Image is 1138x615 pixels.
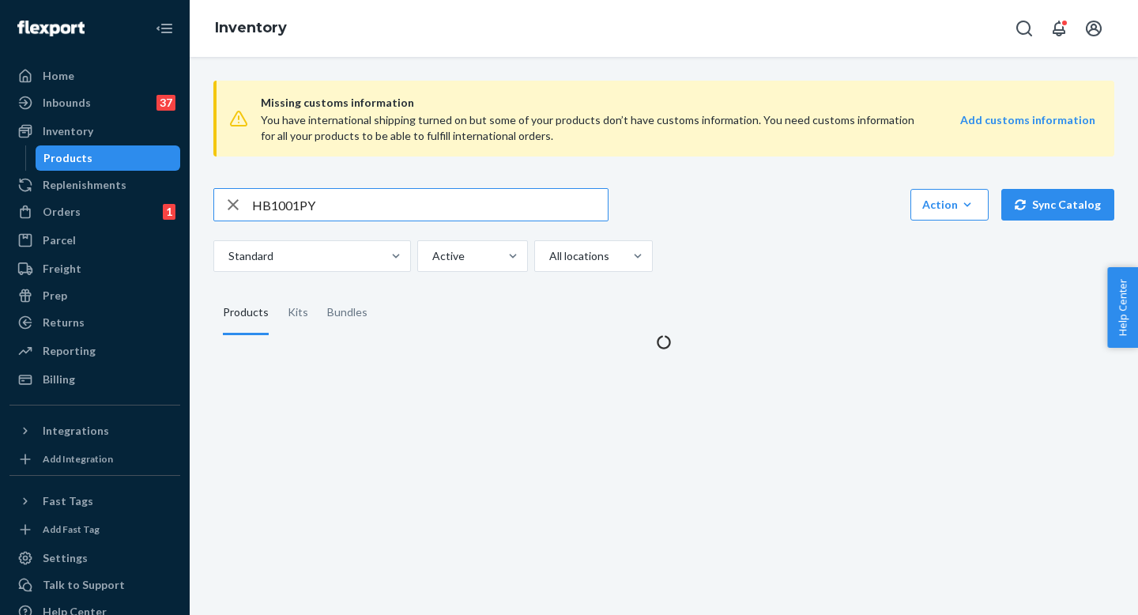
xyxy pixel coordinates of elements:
[43,150,92,166] div: Products
[43,577,125,593] div: Talk to Support
[36,145,181,171] a: Products
[43,372,75,387] div: Billing
[431,248,432,264] input: Active
[910,189,989,221] button: Action
[163,204,175,220] div: 1
[9,520,180,539] a: Add Fast Tag
[9,63,180,89] a: Home
[43,493,93,509] div: Fast Tags
[9,256,180,281] a: Freight
[227,248,228,264] input: Standard
[43,68,74,84] div: Home
[9,199,180,224] a: Orders1
[1107,267,1138,348] button: Help Center
[215,19,287,36] a: Inventory
[156,95,175,111] div: 37
[43,423,109,439] div: Integrations
[9,418,180,443] button: Integrations
[327,291,367,335] div: Bundles
[43,95,91,111] div: Inbounds
[1008,13,1040,44] button: Open Search Box
[223,291,269,335] div: Products
[43,261,81,277] div: Freight
[43,452,113,466] div: Add Integration
[43,550,88,566] div: Settings
[17,21,85,36] img: Flexport logo
[43,523,100,536] div: Add Fast Tag
[43,315,85,330] div: Returns
[43,177,126,193] div: Replenishments
[43,343,96,359] div: Reporting
[9,228,180,253] a: Parcel
[43,204,81,220] div: Orders
[922,197,977,213] div: Action
[43,288,67,304] div: Prep
[9,310,180,335] a: Returns
[960,113,1095,126] strong: Add customs information
[9,119,180,144] a: Inventory
[1043,13,1075,44] button: Open notifications
[9,90,180,115] a: Inbounds37
[252,189,608,221] input: Search inventory by name or sku
[261,112,929,144] div: You have international shipping turned on but some of your products don’t have customs informatio...
[9,367,180,392] a: Billing
[9,338,180,364] a: Reporting
[288,291,308,335] div: Kits
[9,545,180,571] a: Settings
[43,232,76,248] div: Parcel
[9,489,180,514] button: Fast Tags
[9,283,180,308] a: Prep
[9,450,180,469] a: Add Integration
[202,6,300,51] ol: breadcrumbs
[960,112,1095,144] a: Add customs information
[9,572,180,598] a: Talk to Support
[9,172,180,198] a: Replenishments
[149,13,180,44] button: Close Navigation
[548,248,549,264] input: All locations
[43,123,93,139] div: Inventory
[1078,13,1110,44] button: Open account menu
[1001,189,1114,221] button: Sync Catalog
[261,93,1095,112] span: Missing customs information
